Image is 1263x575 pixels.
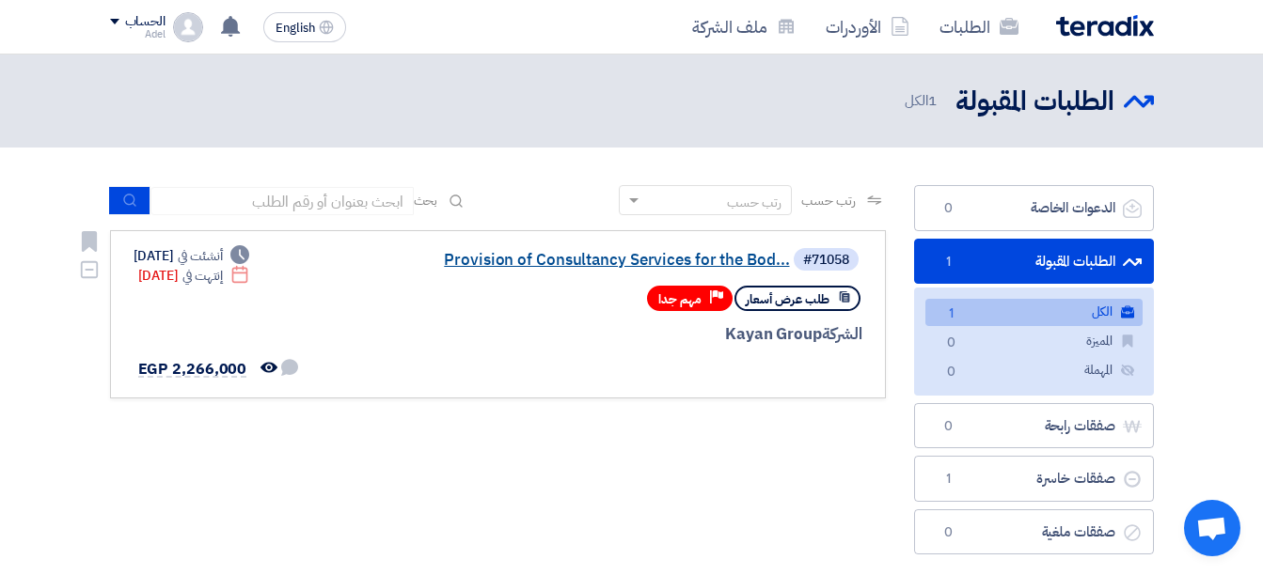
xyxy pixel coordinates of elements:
[414,252,790,269] a: Provision of Consultancy Services for the Bod...
[938,417,960,436] span: 0
[276,22,315,35] span: English
[150,187,414,215] input: ابحث بعنوان أو رقم الطلب
[914,509,1154,555] a: صفقات ملغية0
[822,322,862,346] span: الشركة
[263,12,346,42] button: English
[940,304,963,324] span: 1
[955,84,1114,120] h2: الطلبات المقبولة
[940,363,963,382] span: 0
[677,5,811,49] a: ملف الشركة
[1184,500,1240,556] div: Open chat
[811,5,924,49] a: الأوردرات
[414,191,438,210] span: بحث
[928,90,937,111] span: 1
[182,266,223,286] span: إنتهت في
[801,191,855,210] span: رتب حسب
[803,254,849,267] div: #71058
[410,322,862,347] div: Kayan Group
[925,299,1143,326] a: الكل
[914,456,1154,502] a: صفقات خاسرة1
[727,193,781,212] div: رتب حسب
[925,357,1143,384] a: المهملة
[138,358,247,381] span: EGP 2,266,000
[938,253,960,272] span: 1
[924,5,1034,49] a: الطلبات
[110,29,166,39] div: Adel
[938,523,960,542] span: 0
[173,12,203,42] img: profile_test.png
[938,199,960,218] span: 0
[1056,15,1154,37] img: Teradix logo
[940,334,963,353] span: 0
[134,246,250,266] div: [DATE]
[938,470,960,489] span: 1
[178,246,223,266] span: أنشئت في
[925,328,1143,355] a: المميزة
[914,239,1154,285] a: الطلبات المقبولة1
[658,290,702,308] span: مهم جدا
[746,290,829,308] span: طلب عرض أسعار
[125,14,166,30] div: الحساب
[905,90,940,112] span: الكل
[914,403,1154,449] a: صفقات رابحة0
[138,266,250,286] div: [DATE]
[914,185,1154,231] a: الدعوات الخاصة0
